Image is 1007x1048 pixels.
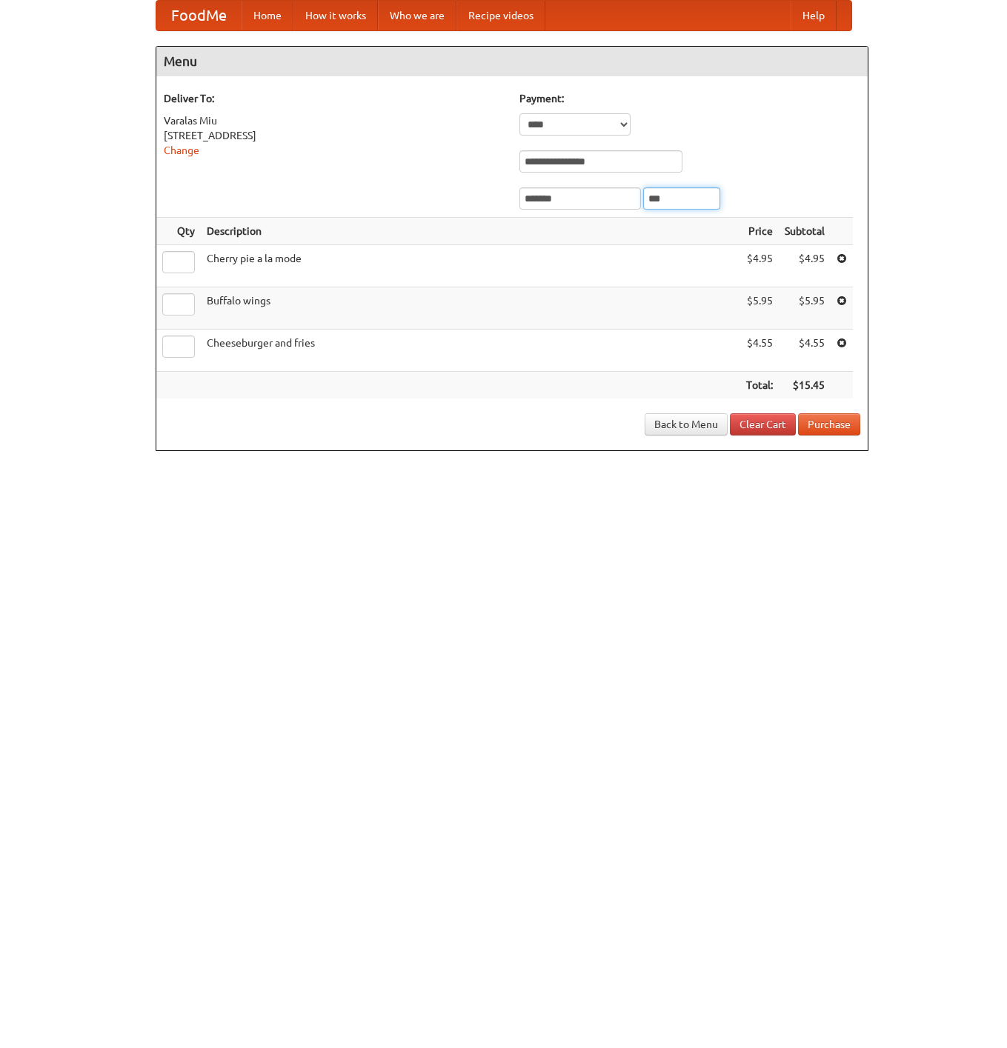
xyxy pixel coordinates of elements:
[456,1,545,30] a: Recipe videos
[779,218,831,245] th: Subtotal
[164,91,505,106] h5: Deliver To:
[156,47,868,76] h4: Menu
[740,245,779,287] td: $4.95
[378,1,456,30] a: Who we are
[779,287,831,330] td: $5.95
[201,330,740,372] td: Cheeseburger and fries
[798,413,860,435] button: Purchase
[779,330,831,372] td: $4.55
[164,144,199,156] a: Change
[201,245,740,287] td: Cherry pie a la mode
[156,1,242,30] a: FoodMe
[740,330,779,372] td: $4.55
[791,1,837,30] a: Help
[519,91,860,106] h5: Payment:
[156,218,201,245] th: Qty
[242,1,293,30] a: Home
[164,128,505,143] div: [STREET_ADDRESS]
[730,413,796,435] a: Clear Cart
[740,287,779,330] td: $5.95
[740,218,779,245] th: Price
[779,245,831,287] td: $4.95
[740,372,779,399] th: Total:
[201,287,740,330] td: Buffalo wings
[164,113,505,128] div: Varalas Miu
[201,218,740,245] th: Description
[645,413,728,435] a: Back to Menu
[779,372,831,399] th: $15.45
[293,1,378,30] a: How it works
